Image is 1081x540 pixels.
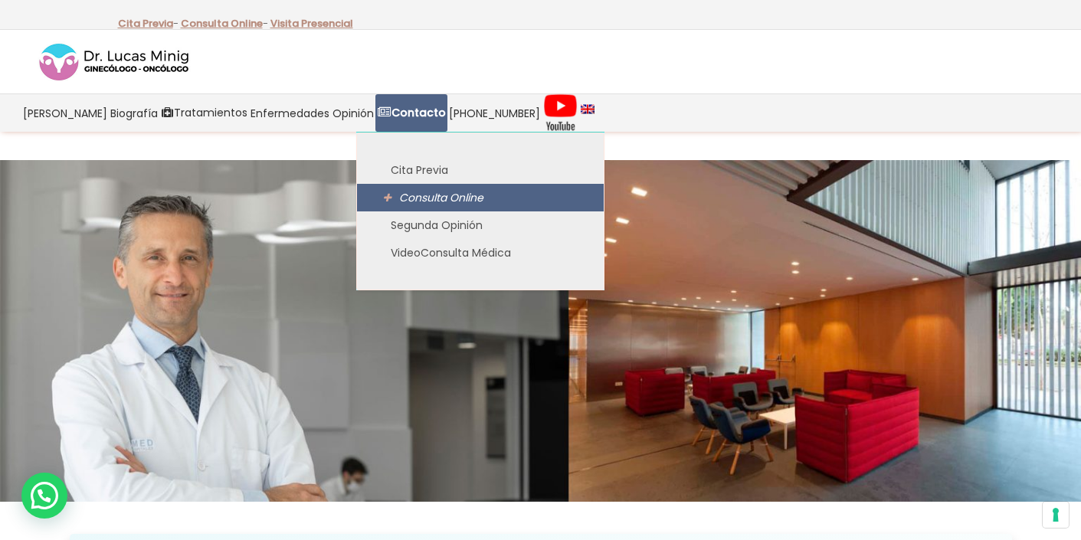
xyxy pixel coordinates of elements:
[449,104,540,122] span: [PHONE_NUMBER]
[251,104,329,122] span: Enfermedades
[174,104,247,122] span: Tratamientos
[357,239,604,267] a: VideoConsulta Médica
[391,218,483,233] span: Segunda Opinión
[332,104,374,122] span: Opinión
[447,94,542,132] a: [PHONE_NUMBER]
[391,162,448,178] span: Cita Previa
[109,94,159,132] a: Biografía
[581,104,595,113] img: language english
[391,105,446,120] strong: Contacto
[331,94,375,132] a: Opinión
[399,190,483,205] span: Consulta Online
[543,93,578,132] img: Videos Youtube Ginecología
[270,16,353,31] a: Visita Presencial
[375,94,447,132] a: Contacto
[357,156,604,184] a: Cita Previa
[21,94,109,132] a: [PERSON_NAME]
[357,184,604,211] a: Consulta Online
[159,94,249,132] a: Tratamientos
[357,211,604,239] a: Segunda Opinión
[391,245,511,260] span: VideoConsulta Médica
[542,94,579,132] a: Videos Youtube Ginecología
[249,94,331,132] a: Enfermedades
[181,16,263,31] a: Consulta Online
[118,16,173,31] a: Cita Previa
[110,104,158,122] span: Biografía
[1043,502,1069,528] button: Sus preferencias de consentimiento para tecnologías de seguimiento
[21,473,67,519] div: WhatsApp contact
[23,104,107,122] span: [PERSON_NAME]
[579,94,596,132] a: language english
[118,14,179,34] p: -
[181,14,268,34] p: -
